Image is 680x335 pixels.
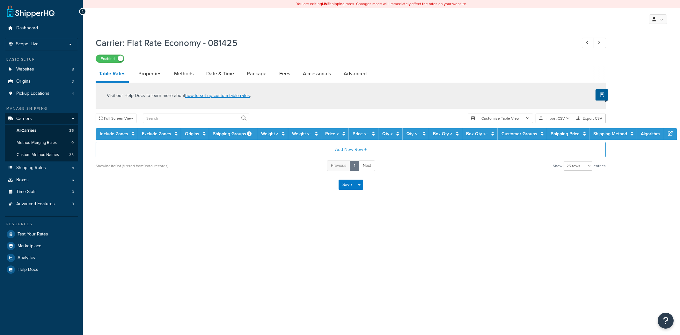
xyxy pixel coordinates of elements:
[658,313,674,329] button: Open Resource Center
[594,38,606,48] a: Next Record
[433,130,452,137] a: Box Qty >
[96,142,606,157] button: Add New Row +
[276,66,293,81] a: Fees
[261,130,278,137] a: Weight >
[5,149,78,161] a: Custom Method Names35
[16,189,37,195] span: Time Slots
[5,88,78,100] a: Pickup Locations4
[72,67,74,72] span: 8
[359,160,375,171] a: Next
[72,79,74,84] span: 3
[135,66,165,81] a: Properties
[72,201,74,207] span: 9
[96,37,570,49] h1: Carrier: Flat Rate Economy - 081425
[637,128,664,140] th: Algorithm
[5,76,78,87] a: Origins3
[16,26,38,31] span: Dashboard
[143,114,249,123] input: Search
[593,130,627,137] a: Shipping Method
[5,57,78,62] div: Basic Setup
[209,128,257,140] th: Shipping Groups
[5,162,78,174] a: Shipping Rules
[185,92,250,99] a: how to set up custom table rates
[5,22,78,34] a: Dashboard
[71,140,74,145] span: 0
[69,152,74,158] span: 35
[171,66,197,81] a: Methods
[18,267,38,272] span: Help Docs
[5,149,78,161] li: Custom Method Names
[5,174,78,186] a: Boxes
[292,130,311,137] a: Weight <=
[300,66,334,81] a: Accessorials
[5,198,78,210] a: Advanced Features9
[5,228,78,240] li: Test Your Rates
[5,106,78,111] div: Manage Shipping
[142,130,171,137] a: Exclude Zones
[553,161,562,170] span: Show
[16,177,29,183] span: Boxes
[244,66,270,81] a: Package
[203,66,237,81] a: Date & Time
[468,114,533,123] button: Customize Table View
[18,232,48,237] span: Test Your Rates
[594,161,606,170] span: entries
[16,91,49,96] span: Pickup Locations
[573,114,606,123] button: Export CSV
[5,137,78,149] a: Method Merging Rules0
[350,160,359,171] a: 1
[72,91,74,96] span: 4
[96,66,129,83] a: Table Rates
[322,1,330,7] b: LIVE
[16,165,46,171] span: Shipping Rules
[18,243,41,249] span: Marketplace
[5,125,78,137] a: AllCarriers35
[96,114,136,123] button: Full Screen View
[325,130,339,137] a: Price >
[327,160,350,171] a: Previous
[5,240,78,252] a: Marketplace
[16,201,55,207] span: Advanced Features
[107,92,251,99] p: Visit our Help Docs to learn more about .
[5,76,78,87] li: Origins
[72,189,74,195] span: 0
[363,162,371,168] span: Next
[100,130,128,137] a: Include Zones
[17,128,36,133] span: All Carriers
[17,140,57,145] span: Method Merging Rules
[5,113,78,161] li: Carriers
[5,186,78,198] li: Time Slots
[5,137,78,149] li: Method Merging Rules
[5,63,78,75] li: Websites
[339,180,356,190] button: Save
[17,152,59,158] span: Custom Method Names
[96,161,168,170] div: Showing 1 to 0 of (filtered from 0 total records)
[18,255,35,261] span: Analytics
[96,55,124,63] label: Enabled
[16,41,39,47] span: Scope: Live
[16,79,31,84] span: Origins
[406,130,419,137] a: Qty <=
[5,63,78,75] a: Websites8
[5,198,78,210] li: Advanced Features
[340,66,370,81] a: Advanced
[582,38,594,48] a: Previous Record
[466,130,488,137] a: Box Qty <=
[5,264,78,275] a: Help Docs
[501,130,537,137] a: Customer Groups
[16,116,32,122] span: Carriers
[5,252,78,264] a: Analytics
[5,186,78,198] a: Time Slots0
[69,128,74,133] span: 35
[551,130,580,137] a: Shipping Price
[185,130,199,137] a: Origins
[16,67,34,72] span: Websites
[5,113,78,125] a: Carriers
[382,130,393,137] a: Qty >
